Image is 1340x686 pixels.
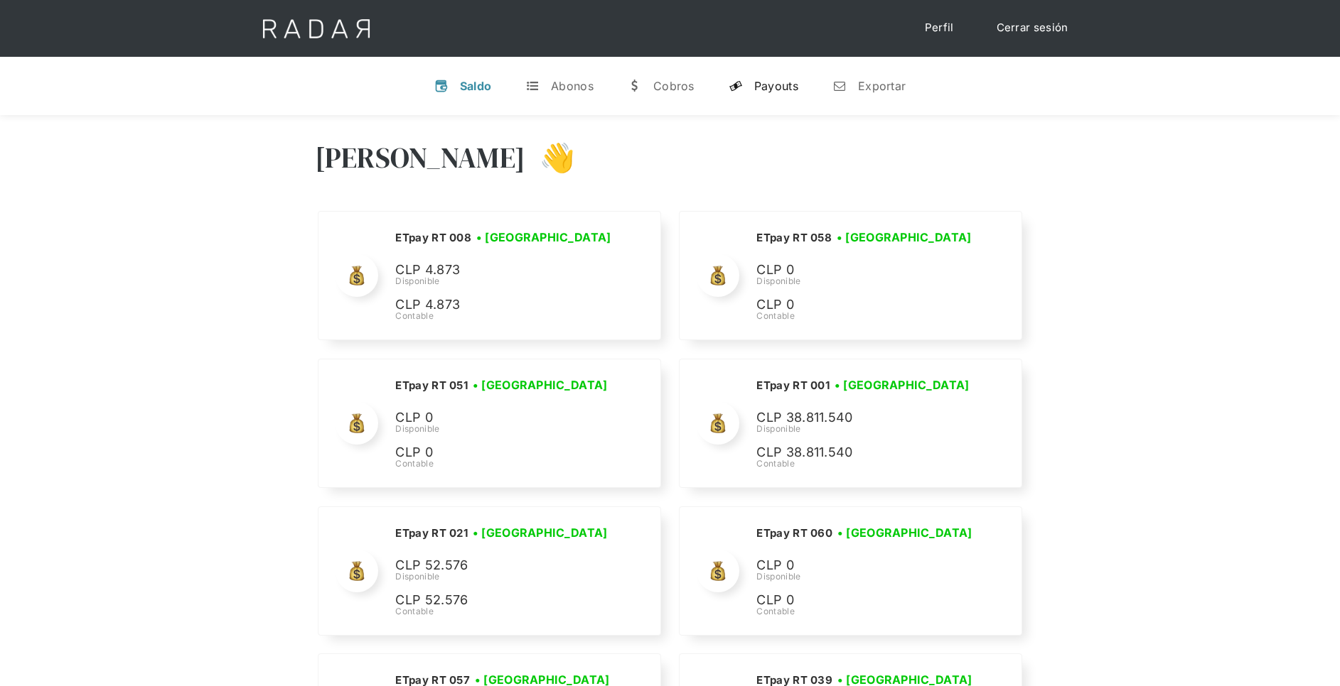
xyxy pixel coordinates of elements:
[460,79,492,93] div: Saldo
[756,457,974,470] div: Contable
[315,140,526,175] h3: [PERSON_NAME]
[911,14,968,42] a: Perfil
[756,408,970,428] p: CLP 38.811.540
[395,231,471,245] h2: ETpay RT 008
[756,605,977,618] div: Contable
[756,423,974,435] div: Disponible
[395,442,609,463] p: CLP 0
[754,79,798,93] div: Payouts
[756,310,976,322] div: Contable
[756,231,832,245] h2: ETpay RT 058
[525,79,540,93] div: t
[395,295,609,315] p: CLP 4.873
[395,570,612,583] div: Disponible
[756,379,830,393] h2: ETpay RT 001
[551,79,594,93] div: Abonos
[395,310,616,322] div: Contable
[395,408,609,428] p: CLP 0
[756,260,970,281] p: CLP 0
[756,590,970,611] p: CLP 0
[756,275,976,288] div: Disponible
[729,79,743,93] div: y
[395,526,468,540] h2: ETpay RT 021
[756,570,977,583] div: Disponible
[837,229,972,246] h3: • [GEOGRAPHIC_DATA]
[395,590,609,611] p: CLP 52.576
[473,376,608,393] h3: • [GEOGRAPHIC_DATA]
[756,526,832,540] h2: ETpay RT 060
[395,275,616,288] div: Disponible
[434,79,449,93] div: v
[832,79,847,93] div: n
[756,295,970,315] p: CLP 0
[982,14,1083,42] a: Cerrar sesión
[837,524,972,541] h3: • [GEOGRAPHIC_DATA]
[395,260,609,281] p: CLP 4.873
[525,140,575,175] h3: 👋
[628,79,642,93] div: w
[473,524,608,541] h3: • [GEOGRAPHIC_DATA]
[395,555,609,576] p: CLP 52.576
[395,457,612,470] div: Contable
[476,229,611,246] h3: • [GEOGRAPHIC_DATA]
[395,379,468,393] h2: ETpay RT 051
[395,423,612,435] div: Disponible
[756,555,970,576] p: CLP 0
[756,442,970,463] p: CLP 38.811.540
[835,376,970,393] h3: • [GEOGRAPHIC_DATA]
[858,79,906,93] div: Exportar
[653,79,695,93] div: Cobros
[395,605,612,618] div: Contable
